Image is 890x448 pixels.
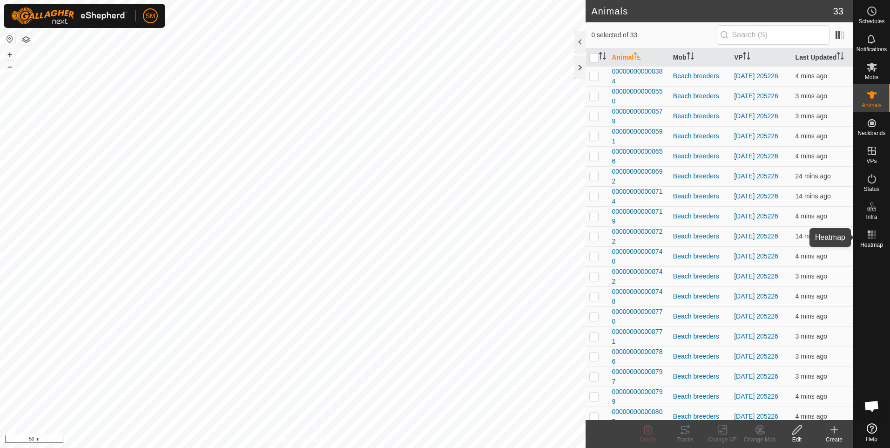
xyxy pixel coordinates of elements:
[687,54,694,61] p-sorticon: Activate to sort
[796,72,827,80] span: 30 Sept 2025, 8:24 am
[796,373,827,380] span: 30 Sept 2025, 8:24 am
[612,187,665,206] span: 000000000000714
[863,186,879,192] span: Status
[796,272,827,280] span: 30 Sept 2025, 8:24 am
[734,112,778,120] a: [DATE] 205226
[634,54,641,61] p-sorticon: Activate to sort
[734,393,778,400] a: [DATE] 205226
[717,25,829,45] input: Search (S)
[796,132,827,140] span: 30 Sept 2025, 8:24 am
[734,353,778,360] a: [DATE] 205226
[796,212,827,220] span: 30 Sept 2025, 8:24 am
[734,212,778,220] a: [DATE] 205226
[612,267,665,286] span: 000000000000742
[591,30,716,40] span: 0 selected of 33
[734,272,778,280] a: [DATE] 205226
[4,34,15,45] button: Reset Map
[673,151,727,161] div: Beach breeders
[796,353,827,360] span: 30 Sept 2025, 8:24 am
[673,91,727,101] div: Beach breeders
[796,393,827,400] span: 30 Sept 2025, 8:24 am
[612,407,665,427] span: 000000000000805
[796,312,827,320] span: 30 Sept 2025, 8:24 am
[860,242,883,248] span: Heatmap
[734,252,778,260] a: [DATE] 205226
[862,102,882,108] span: Animals
[591,6,833,17] h2: Animals
[612,67,665,86] span: 000000000000384
[734,152,778,160] a: [DATE] 205226
[669,48,730,67] th: Mob
[730,48,791,67] th: VP
[599,54,606,61] p-sorticon: Activate to sort
[796,292,827,300] span: 30 Sept 2025, 8:24 am
[704,435,741,444] div: Change VP
[673,332,727,341] div: Beach breeders
[673,352,727,361] div: Beach breeders
[673,272,727,281] div: Beach breeders
[778,435,816,444] div: Edit
[796,92,827,100] span: 30 Sept 2025, 8:24 am
[612,347,665,367] span: 000000000000786
[857,130,885,136] span: Neckbands
[612,167,665,186] span: 000000000000692
[816,435,853,444] div: Create
[673,312,727,321] div: Beach breeders
[673,231,727,241] div: Beach breeders
[734,292,778,300] a: [DATE] 205226
[612,207,665,226] span: 000000000000719
[256,436,291,444] a: Privacy Policy
[673,412,727,421] div: Beach breeders
[858,392,886,420] div: Open chat
[146,11,155,21] span: SM
[673,251,727,261] div: Beach breeders
[4,61,15,72] button: –
[640,436,656,443] span: Delete
[741,435,778,444] div: Change Mob
[734,92,778,100] a: [DATE] 205226
[796,333,827,340] span: 30 Sept 2025, 8:24 am
[4,49,15,60] button: +
[796,172,831,180] span: 30 Sept 2025, 8:04 am
[796,232,831,240] span: 30 Sept 2025, 8:14 am
[734,312,778,320] a: [DATE] 205226
[673,372,727,381] div: Beach breeders
[734,333,778,340] a: [DATE] 205226
[865,75,878,80] span: Mobs
[673,131,727,141] div: Beach breeders
[673,191,727,201] div: Beach breeders
[734,373,778,380] a: [DATE] 205226
[734,72,778,80] a: [DATE] 205226
[612,127,665,146] span: 000000000000591
[734,413,778,420] a: [DATE] 205226
[612,87,665,106] span: 000000000000550
[612,387,665,407] span: 000000000000799
[673,392,727,401] div: Beach breeders
[743,54,750,61] p-sorticon: Activate to sort
[302,436,330,444] a: Contact Us
[853,420,890,446] a: Help
[836,54,844,61] p-sorticon: Activate to sort
[673,211,727,221] div: Beach breeders
[612,287,665,306] span: 000000000000748
[866,436,877,442] span: Help
[734,192,778,200] a: [DATE] 205226
[796,413,827,420] span: 30 Sept 2025, 8:24 am
[673,71,727,81] div: Beach breeders
[796,192,831,200] span: 30 Sept 2025, 8:14 am
[796,152,827,160] span: 30 Sept 2025, 8:24 am
[612,107,665,126] span: 000000000000579
[673,292,727,301] div: Beach breeders
[608,48,669,67] th: Animal
[734,232,778,240] a: [DATE] 205226
[856,47,887,52] span: Notifications
[612,327,665,346] span: 000000000000771
[673,111,727,121] div: Beach breeders
[612,367,665,387] span: 000000000000797
[792,48,853,67] th: Last Updated
[796,112,827,120] span: 30 Sept 2025, 8:24 am
[866,158,877,164] span: VPs
[612,307,665,326] span: 000000000000770
[673,171,727,181] div: Beach breeders
[866,214,877,220] span: Infra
